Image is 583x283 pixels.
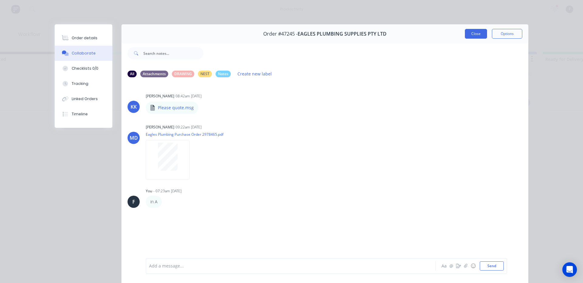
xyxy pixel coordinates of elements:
p: Eagles Plumbing Purchase Order 2978465.pdf [146,132,223,137]
p: in A [150,199,157,205]
button: Linked Orders [55,91,112,107]
div: - 07:23am [DATE] [153,188,182,194]
button: Create new label [234,70,275,78]
div: [PERSON_NAME] [146,93,174,99]
button: Close [465,29,487,39]
div: Open Intercom Messenger [562,262,577,277]
div: KK [131,103,137,110]
span: EAGLES PLUMBING SUPPLIES PTY LTD [298,31,387,37]
span: Order #47245 - [263,31,298,37]
div: 09:22am [DATE] [176,124,202,130]
div: Timeline [72,111,88,117]
button: Send [480,261,504,271]
div: All [128,71,137,77]
button: @ [448,262,455,270]
button: Aa [440,262,448,270]
div: NEST [198,71,212,77]
input: Search notes... [143,47,203,59]
div: 08:42am [DATE] [176,93,202,99]
button: Options [492,29,522,39]
button: Checklists 0/0 [55,61,112,76]
div: Notes [216,71,231,77]
div: [PERSON_NAME] [146,124,174,130]
button: Collaborate [55,46,112,61]
div: Attachments [140,71,168,77]
div: Checklists 0/0 [72,66,98,71]
button: Tracking [55,76,112,91]
div: F [132,198,135,205]
button: Order details [55,30,112,46]
div: Linked Orders [72,96,98,102]
div: Collaborate [72,51,96,56]
div: DRAWING [172,71,194,77]
div: You [146,188,152,194]
button: ☺ [469,262,477,270]
p: Please quote.msg [158,105,194,111]
div: Tracking [72,81,88,86]
button: Timeline [55,107,112,122]
div: Order details [72,35,97,41]
div: MD [130,134,138,141]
